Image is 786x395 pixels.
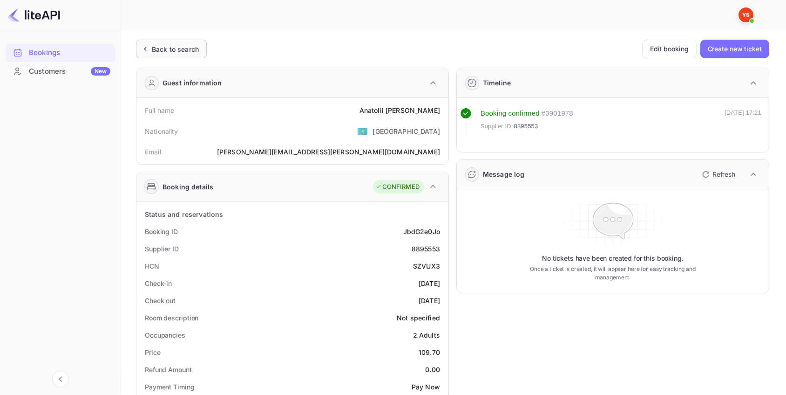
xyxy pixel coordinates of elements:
[403,227,440,236] div: JbdG2e0Jo
[413,261,440,271] div: SZVUX3
[145,382,195,392] div: Payment Timing
[145,227,178,236] div: Booking ID
[481,108,540,119] div: Booking confirmed
[152,44,199,54] div: Back to search
[145,330,185,340] div: Occupancies
[145,278,172,288] div: Check-in
[419,278,440,288] div: [DATE]
[419,296,440,305] div: [DATE]
[542,108,573,119] div: # 3901978
[145,313,198,323] div: Room description
[6,62,115,80] a: CustomersNew
[697,167,739,182] button: Refresh
[145,296,176,305] div: Check out
[145,365,192,374] div: Refund Amount
[145,347,161,357] div: Price
[7,7,60,22] img: LiteAPI logo
[145,244,179,254] div: Supplier ID
[145,261,159,271] div: HCN
[725,108,761,135] div: [DATE] 17:21
[397,313,440,323] div: Not specified
[163,182,213,192] div: Booking details
[359,105,440,115] div: Anatolii [PERSON_NAME]
[357,123,368,139] span: United States
[373,126,440,136] div: [GEOGRAPHIC_DATA]
[145,126,178,136] div: Nationality
[412,244,440,254] div: 8895553
[145,209,223,219] div: Status and reservations
[425,365,440,374] div: 0.00
[413,330,440,340] div: 2 Adults
[6,62,115,81] div: CustomersNew
[375,182,420,192] div: CONFIRMED
[700,40,769,58] button: Create new ticket
[145,105,174,115] div: Full name
[712,169,735,179] p: Refresh
[642,40,697,58] button: Edit booking
[481,122,513,131] span: Supplier ID:
[29,66,110,77] div: Customers
[217,147,440,157] div: [PERSON_NAME][EMAIL_ADDRESS][PERSON_NAME][DOMAIN_NAME]
[542,254,684,263] p: No tickets have been created for this booking.
[483,169,525,179] div: Message log
[483,78,511,88] div: Timeline
[29,48,110,58] div: Bookings
[739,7,753,22] img: Yandex Support
[163,78,222,88] div: Guest information
[529,265,697,282] p: Once a ticket is created, it will appear here for easy tracking and management.
[145,147,161,157] div: Email
[419,347,440,357] div: 109.70
[6,44,115,61] a: Bookings
[514,122,538,131] span: 8895553
[6,44,115,62] div: Bookings
[52,371,69,388] button: Collapse navigation
[412,382,440,392] div: Pay Now
[91,67,110,76] div: New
